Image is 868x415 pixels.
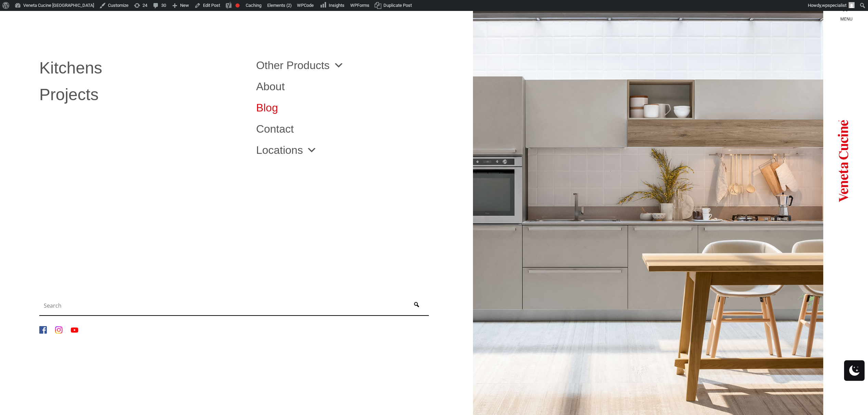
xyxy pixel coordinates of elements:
a: Blog [256,102,462,113]
div: Focus keyphrase not set [235,3,240,8]
span: wpspecialist [822,3,846,8]
a: Projects [39,86,246,103]
a: Kitchens [39,60,246,76]
a: Contact [256,123,462,134]
img: YouTube [71,326,78,334]
a: About [256,81,462,92]
img: Logo [838,116,849,205]
img: Facebook [39,326,47,334]
input: Search [41,299,406,312]
a: Other Products [256,60,344,71]
a: Locations [256,145,317,156]
img: Instagram [55,326,63,334]
span: Insights [329,3,344,8]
